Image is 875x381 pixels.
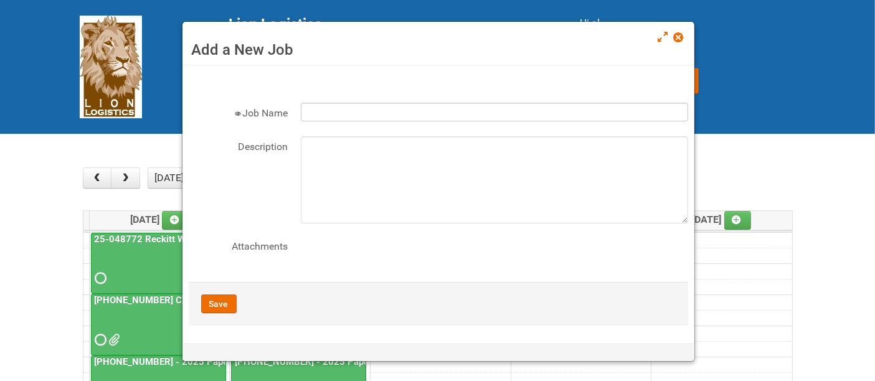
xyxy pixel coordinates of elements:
[693,214,752,225] span: [DATE]
[301,103,688,121] input: <ul class="validation-notices" style="list-style:none"><li><i data-isicon="true" class="icon-eye-...
[109,336,118,344] span: 25-045890-01-07 - MDN 2.xlsx 25-045890-01-07 - JNF.DOC 25-045890-01-07 - MDN.xlsx
[189,103,288,121] label: <ul class="validation-notices" style="list-style:none"><li><i data-isicon="true" class="icon-eye-...
[724,211,752,230] a: Add an event
[92,356,369,367] a: [PHONE_NUMBER] - 2025 Paper Towel Landscape - Packing Day
[201,294,237,313] button: Save
[95,336,104,344] span: Requested
[229,16,323,33] span: Lion Logistics
[91,233,226,294] a: 25-048772 Reckitt Wipes Stage 4
[189,236,288,254] label: Attachments
[229,16,549,104] div: [STREET_ADDRESS] [GEOGRAPHIC_DATA] tel: [PHONE_NUMBER]
[232,356,509,367] a: [PHONE_NUMBER] - 2025 Paper Towel Landscape - Packing Day
[162,211,189,230] a: Add an event
[189,136,288,154] label: Description
[580,16,796,31] div: Hi al,
[95,274,104,283] span: Requested
[192,40,685,59] h3: Add a New Job
[80,16,142,118] img: Lion Logistics
[92,233,241,245] a: 25-048772 Reckitt Wipes Stage 4
[91,294,226,355] a: [PHONE_NUMBER] CTI PQB [PERSON_NAME] Real US
[148,167,190,189] button: [DATE]
[92,294,324,306] a: [PHONE_NUMBER] CTI PQB [PERSON_NAME] Real US
[130,214,189,225] span: [DATE]
[80,60,142,72] a: Lion Logistics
